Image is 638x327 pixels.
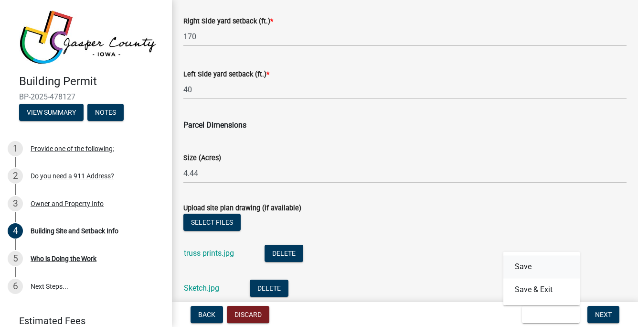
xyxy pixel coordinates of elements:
label: Size (Acres) [183,155,221,162]
div: 1 [8,141,23,156]
button: Delete [265,245,303,262]
button: Next [587,306,619,323]
wm-modal-confirm: Delete Document [265,250,303,259]
wm-modal-confirm: Notes [87,109,124,117]
label: Upload site plan drawing (if available) [183,205,301,212]
button: Discard [227,306,269,323]
label: Right Side yard setback (ft.) [183,18,273,25]
div: 5 [8,251,23,266]
div: Who is Doing the Work [31,255,96,262]
h4: Building Permit [19,75,164,88]
span: Save & Exit [530,311,566,318]
div: 6 [8,279,23,294]
span: BP-2025-478127 [19,92,153,101]
button: Save [503,255,580,278]
div: Provide one of the following: [31,145,114,152]
div: Do you need a 911 Address? [31,173,114,179]
a: Sketch.jpg [184,283,219,293]
button: Delete [250,280,288,297]
label: Left Side yard setback (ft.) [183,71,269,78]
div: 2 [8,168,23,184]
span: Next [595,311,612,318]
a: truss prints.jpg [184,249,234,258]
div: 3 [8,196,23,211]
button: Select files [183,214,241,231]
button: Notes [87,104,124,121]
button: Back [191,306,223,323]
button: Save & Exit [503,278,580,301]
button: View Summary [19,104,84,121]
wm-modal-confirm: Delete Document [250,284,288,294]
button: Save & Exit [522,306,580,323]
div: Save & Exit [503,251,580,305]
span: Parcel Dimensions [183,120,246,130]
img: Jasper County, Iowa [19,10,157,65]
div: Owner and Property Info [31,200,104,207]
span: Back [198,311,215,318]
wm-modal-confirm: Summary [19,109,84,117]
div: 4 [8,223,23,239]
div: Building Site and Setback Info [31,228,118,234]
